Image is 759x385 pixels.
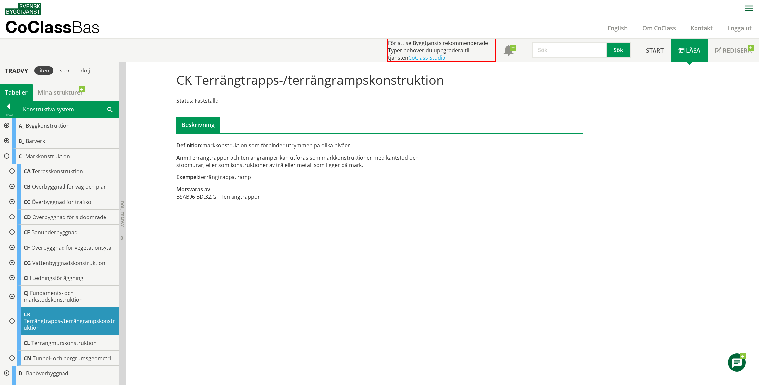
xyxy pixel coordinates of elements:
[176,193,205,200] td: BSAB96 BD:
[5,270,119,286] div: Gå till informationssidan för CoClass Studio
[5,18,114,38] a: CoClassBas
[24,317,115,331] span: Terrängtrapps-/terrängrampskonstruktion
[639,39,671,62] a: Start
[119,201,125,227] span: Dölj trädvy
[176,72,444,87] h1: CK Terrängtrapps-/terrängrampskonstruktion
[24,183,31,190] span: CB
[5,240,119,255] div: Gå till informationssidan för CoClass Studio
[32,274,83,282] span: Ledningsförläggning
[176,117,220,133] div: Beskrivning
[387,39,496,62] div: För att se Byggtjänsts rekommenderade Typer behöver du uppgradera till tjänsten
[71,17,100,37] span: Bas
[708,39,759,62] a: Redigera
[5,179,119,194] div: Gå till informationssidan för CoClass Studio
[195,97,219,104] span: Fastställd
[5,194,119,210] div: Gå till informationssidan för CoClass Studio
[5,3,41,15] img: Svensk Byggtjänst
[31,339,97,347] span: Terrängmurskonstruktion
[107,106,113,113] span: Sök i tabellen
[5,255,119,270] div: Gå till informationssidan för CoClass Studio
[26,137,45,145] span: Bärverk
[176,173,444,181] div: terrängtrappa, ramp
[24,259,31,266] span: CG
[686,46,700,54] span: Läsa
[723,46,752,54] span: Redigera
[205,193,260,200] td: 32.G - Terrängtrappor
[532,42,607,58] input: Sök
[26,122,70,129] span: Byggkonstruktion
[683,24,720,32] a: Kontakt
[32,214,106,221] span: Överbyggnad för sidoområde
[31,229,78,236] span: Banunderbyggnad
[635,24,683,32] a: Om CoClass
[24,311,31,318] span: CK
[176,186,210,193] span: Motsvaras av
[5,286,119,307] div: Gå till informationssidan för CoClass Studio
[56,66,74,75] div: stor
[19,370,25,377] span: D_
[32,198,91,206] span: Överbyggnad för trafikö
[607,42,631,58] button: Sök
[1,67,32,74] div: Trädvy
[32,168,83,175] span: Terrasskonstruktion
[5,225,119,240] div: Gå till informationssidan för CoClass Studio
[24,214,31,221] span: CD
[19,122,24,129] span: A_
[32,183,107,190] span: Överbyggnad för väg och plan
[176,142,202,149] span: Definition:
[33,355,111,362] span: Tunnel- och bergrumsgeometri
[176,154,444,168] div: Terrängtrappor och terrängramper kan utföras som markkonstruktioner med kantstöd och stödmurar, e...
[5,23,100,31] p: CoClass
[31,244,111,251] span: Överbyggnad för vegetationsyta
[25,153,70,160] span: Markkonstruktion
[5,351,119,366] div: Gå till informationssidan för CoClass Studio
[5,335,119,351] div: Gå till informationssidan för CoClass Studio
[176,173,199,181] span: Exempel:
[24,229,30,236] span: CE
[646,46,664,54] span: Start
[24,198,30,206] span: CC
[24,355,31,362] span: CN
[17,101,119,118] div: Konstruktiva system
[503,46,514,56] span: Notifikationer
[32,259,105,266] span: Vattenbyggnadskonstruktion
[24,274,31,282] span: CH
[77,66,94,75] div: dölj
[19,153,24,160] span: C_
[34,66,53,75] div: liten
[5,164,119,179] div: Gå till informationssidan för CoClass Studio
[408,54,445,61] a: CoClass Studio
[176,154,190,161] span: Anm:
[176,142,444,149] div: markkonstruktion som förbinder utrymmen på olika nivåer
[26,370,68,377] span: Banöverbyggnad
[24,168,31,175] span: CA
[33,84,88,101] a: Mina strukturer
[0,112,17,118] div: Tillbaka
[24,339,30,347] span: CL
[24,289,83,303] span: Fundaments- och markstödskonstruktion
[5,307,119,335] div: Gå till informationssidan för CoClass Studio
[5,210,119,225] div: Gå till informationssidan för CoClass Studio
[176,97,193,104] span: Status:
[24,289,29,297] span: CJ
[24,244,30,251] span: CF
[600,24,635,32] a: English
[19,137,24,145] span: B_
[720,24,759,32] a: Logga ut
[671,39,708,62] a: Läsa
